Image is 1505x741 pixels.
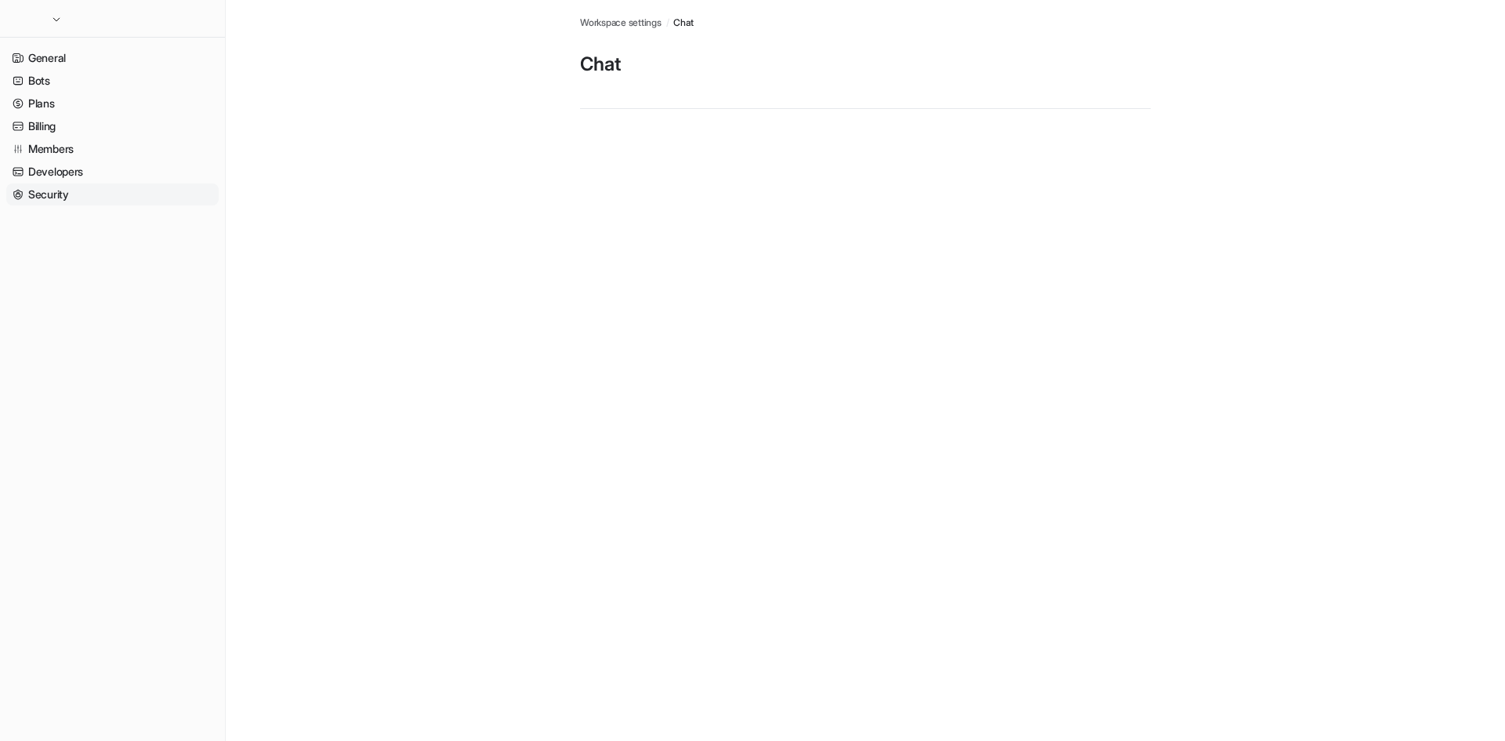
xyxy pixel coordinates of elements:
a: Bots [6,70,219,92]
a: Plans [6,93,219,114]
a: Developers [6,161,219,183]
span: / [666,16,669,30]
a: Billing [6,115,219,137]
p: Chat [580,52,1151,77]
a: Members [6,138,219,160]
a: Chat [673,16,693,30]
a: General [6,47,219,69]
a: Workspace settings [580,16,662,30]
a: Security [6,183,219,205]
